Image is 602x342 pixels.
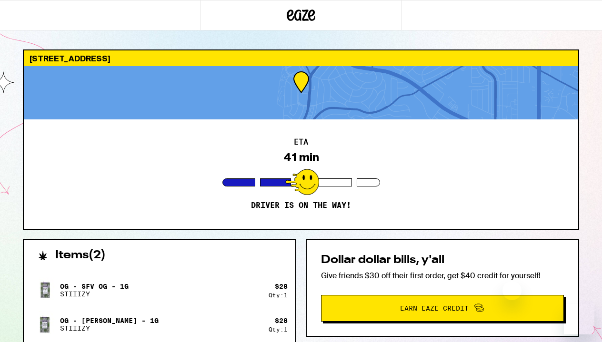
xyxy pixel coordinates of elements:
[60,290,129,298] p: STIIIZY
[321,254,564,266] h2: Dollar dollar bills, y'all
[283,151,319,164] div: 41 min
[55,250,106,261] h2: Items ( 2 )
[60,283,129,290] p: OG - SFV OG - 1g
[564,304,594,334] iframe: Button to launch messaging window
[269,326,288,332] div: Qty: 1
[275,317,288,324] div: $ 28
[31,277,58,303] img: OG - SFV OG - 1g
[60,317,159,324] p: OG - [PERSON_NAME] - 1g
[321,271,564,281] p: Give friends $30 off their first order, get $40 credit for yourself!
[400,305,469,312] span: Earn Eaze Credit
[321,295,564,322] button: Earn Eaze Credit
[269,292,288,298] div: Qty: 1
[60,324,159,332] p: STIIIZY
[502,281,522,300] iframe: Close message
[31,311,58,338] img: OG - King Louis XIII - 1g
[275,283,288,290] div: $ 28
[294,138,308,146] h2: ETA
[251,201,351,210] p: Driver is on the way!
[24,50,578,66] div: [STREET_ADDRESS]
